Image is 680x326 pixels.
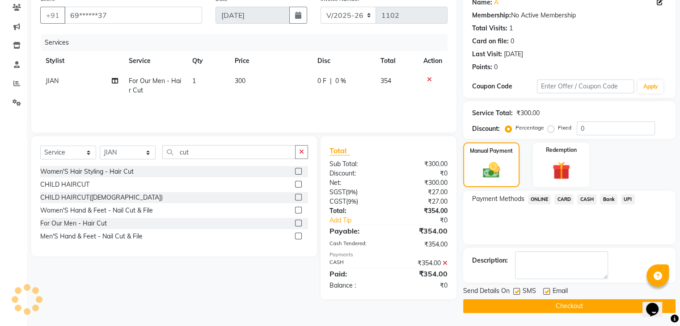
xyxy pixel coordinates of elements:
[642,290,671,317] iframe: chat widget
[323,206,389,216] div: Total:
[40,219,107,228] div: For Our Men - Hair Cut
[547,159,576,182] img: _gift.svg
[235,77,245,85] span: 300
[323,169,389,178] div: Discount:
[399,216,454,225] div: ₹0
[638,80,663,93] button: Apply
[123,51,187,71] th: Service
[621,194,635,205] span: UPI
[323,281,389,290] div: Balance :
[389,169,454,178] div: ₹0
[329,251,448,259] div: Payments
[472,11,511,20] div: Membership:
[389,240,454,249] div: ₹354.00
[380,77,391,85] span: 354
[472,11,667,20] div: No Active Membership
[523,286,536,297] span: SMS
[329,146,350,155] span: Total
[46,77,59,85] span: JIAN
[389,159,454,169] div: ₹300.00
[472,63,492,72] div: Points:
[389,281,454,290] div: ₹0
[528,194,551,205] span: ONLINE
[389,206,454,216] div: ₹354.00
[323,268,389,279] div: Paid:
[558,124,571,132] label: Fixed
[418,51,448,71] th: Action
[229,51,312,71] th: Price
[470,147,513,155] label: Manual Payment
[335,76,346,86] span: 0 %
[330,76,332,86] span: |
[323,240,389,249] div: Cash Tendered:
[348,198,356,205] span: 9%
[40,167,134,176] div: Women'S Hair Styling - Hair Cut
[477,160,505,180] img: _cash.svg
[537,79,634,93] input: Enter Offer / Coupon Code
[192,77,196,85] span: 1
[41,34,454,51] div: Services
[554,194,574,205] span: CARD
[389,226,454,236] div: ₹354.00
[323,259,389,268] div: CASH
[323,178,389,188] div: Net:
[317,76,326,86] span: 0 F
[323,188,389,197] div: ( )
[600,194,617,205] span: Bank
[64,7,202,24] input: Search by Name/Mobile/Email/Code
[577,194,596,205] span: CASH
[472,109,513,118] div: Service Total:
[472,37,509,46] div: Card on file:
[389,188,454,197] div: ₹27.00
[323,197,389,206] div: ( )
[389,259,454,268] div: ₹354.00
[389,197,454,206] div: ₹27.00
[40,7,65,24] button: +91
[129,77,181,94] span: For Our Men - Hair Cut
[472,194,524,204] span: Payment Methods
[509,24,513,33] div: 1
[389,268,454,279] div: ₹354.00
[463,299,676,313] button: Checkout
[472,124,500,134] div: Discount:
[40,193,163,202] div: CHILD HAIRCUT([DEMOGRAPHIC_DATA])
[516,109,540,118] div: ₹300.00
[162,145,296,159] input: Search or Scan
[494,63,498,72] div: 0
[511,37,514,46] div: 0
[323,226,389,236] div: Payable:
[40,51,123,71] th: Stylist
[312,51,375,71] th: Disc
[472,24,507,33] div: Total Visits:
[546,146,577,154] label: Redemption
[40,232,143,241] div: Men'S Hand & Feet - Nail Cut & File
[329,197,346,205] span: CGST
[347,188,356,196] span: 9%
[504,50,523,59] div: [DATE]
[472,50,502,59] div: Last Visit:
[553,286,568,297] span: Email
[323,159,389,169] div: Sub Total:
[329,188,346,196] span: SGST
[463,286,510,297] span: Send Details On
[40,180,89,189] div: CHILD HAIRCUT
[375,51,418,71] th: Total
[472,256,508,265] div: Description:
[515,124,544,132] label: Percentage
[389,178,454,188] div: ₹300.00
[323,216,399,225] a: Add Tip
[40,206,153,215] div: Women'S Hand & Feet - Nail Cut & File
[472,82,537,91] div: Coupon Code
[187,51,229,71] th: Qty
